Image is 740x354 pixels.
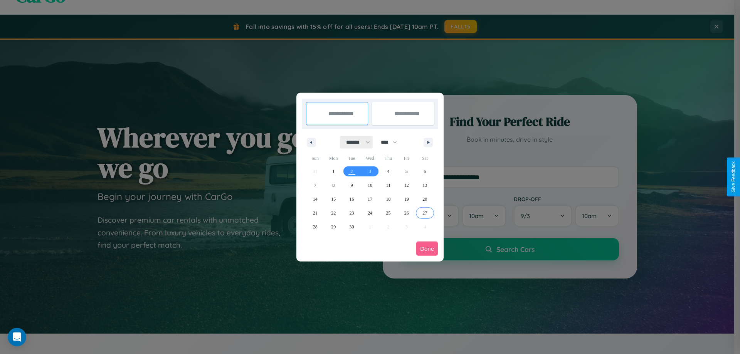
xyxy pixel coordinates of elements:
span: 23 [350,206,354,220]
span: Wed [361,152,379,164]
button: 20 [416,192,434,206]
span: Thu [379,152,397,164]
button: 14 [306,192,324,206]
button: 21 [306,206,324,220]
button: 8 [324,178,342,192]
button: 6 [416,164,434,178]
button: 7 [306,178,324,192]
span: Tue [343,152,361,164]
button: 11 [379,178,397,192]
span: Sat [416,152,434,164]
button: Done [416,242,438,256]
span: 14 [313,192,318,206]
span: 7 [314,178,316,192]
span: 22 [331,206,336,220]
span: 3 [369,164,371,178]
span: 29 [331,220,336,234]
button: 22 [324,206,342,220]
span: 25 [386,206,390,220]
button: 16 [343,192,361,206]
span: 20 [422,192,427,206]
span: 30 [350,220,354,234]
button: 10 [361,178,379,192]
span: Mon [324,152,342,164]
span: Fri [397,152,415,164]
span: 13 [422,178,427,192]
button: 30 [343,220,361,234]
button: 23 [343,206,361,220]
span: 16 [350,192,354,206]
span: 11 [386,178,391,192]
button: 24 [361,206,379,220]
span: 21 [313,206,318,220]
button: 9 [343,178,361,192]
span: 26 [404,206,409,220]
button: 2 [343,164,361,178]
button: 26 [397,206,415,220]
span: 15 [331,192,336,206]
button: 25 [379,206,397,220]
div: Give Feedback [731,161,736,193]
button: 27 [416,206,434,220]
span: 17 [368,192,372,206]
div: Open Intercom Messenger [8,328,26,346]
span: 4 [387,164,389,178]
span: Sun [306,152,324,164]
span: 18 [386,192,390,206]
button: 28 [306,220,324,234]
span: 28 [313,220,318,234]
button: 12 [397,178,415,192]
span: 10 [368,178,372,192]
span: 6 [424,164,426,178]
span: 8 [332,178,335,192]
span: 2 [351,164,353,178]
button: 29 [324,220,342,234]
button: 17 [361,192,379,206]
button: 4 [379,164,397,178]
span: 1 [332,164,335,178]
button: 1 [324,164,342,178]
button: 13 [416,178,434,192]
button: 15 [324,192,342,206]
span: 5 [405,164,408,178]
span: 19 [404,192,409,206]
span: 27 [422,206,427,220]
span: 9 [351,178,353,192]
button: 19 [397,192,415,206]
button: 18 [379,192,397,206]
button: 5 [397,164,415,178]
span: 24 [368,206,372,220]
button: 3 [361,164,379,178]
span: 12 [404,178,409,192]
